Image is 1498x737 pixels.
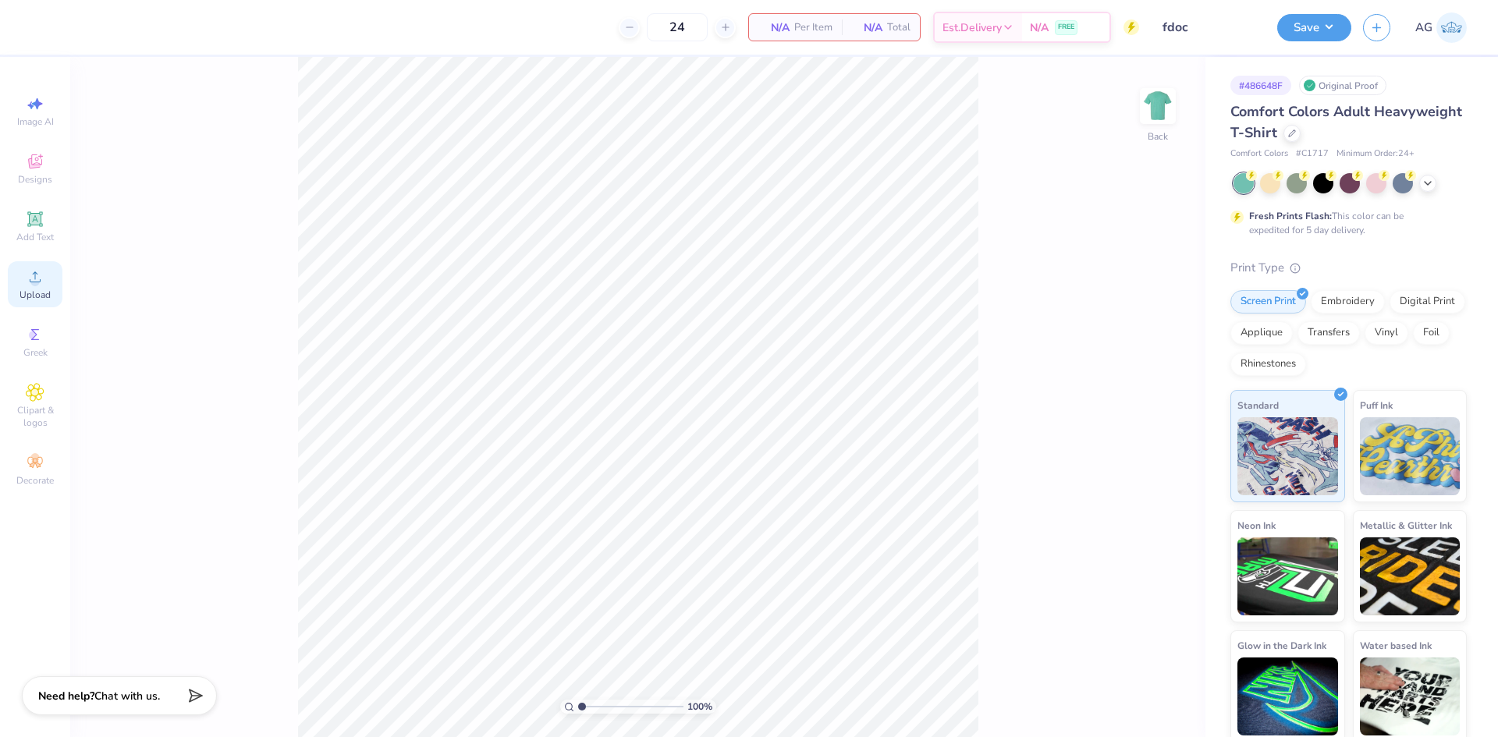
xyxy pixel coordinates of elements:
[1360,657,1461,735] img: Water based Ink
[1237,657,1338,735] img: Glow in the Dark Ink
[1336,147,1415,161] span: Minimum Order: 24 +
[1390,290,1465,314] div: Digital Print
[18,173,52,186] span: Designs
[16,474,54,487] span: Decorate
[1277,14,1351,41] button: Save
[1311,290,1385,314] div: Embroidery
[8,404,62,429] span: Clipart & logos
[758,19,790,36] span: N/A
[1237,537,1338,615] img: Neon Ink
[1151,12,1265,43] input: Untitled Design
[1230,76,1291,95] div: # 486648F
[1360,537,1461,615] img: Metallic & Glitter Ink
[16,231,54,243] span: Add Text
[1230,290,1306,314] div: Screen Print
[1413,321,1450,345] div: Foil
[1297,321,1360,345] div: Transfers
[1296,147,1329,161] span: # C1717
[1360,397,1393,413] span: Puff Ink
[1230,102,1462,142] span: Comfort Colors Adult Heavyweight T-Shirt
[1230,353,1306,376] div: Rhinestones
[20,289,51,301] span: Upload
[1237,517,1276,533] span: Neon Ink
[1142,90,1173,122] img: Back
[1415,12,1467,43] a: AG
[1249,209,1441,237] div: This color can be expedited for 5 day delivery.
[1230,259,1467,277] div: Print Type
[17,115,54,128] span: Image AI
[38,689,94,703] strong: Need help?
[94,689,160,703] span: Chat with us.
[794,19,832,36] span: Per Item
[851,19,882,36] span: N/A
[1365,321,1408,345] div: Vinyl
[1148,129,1168,144] div: Back
[687,700,712,714] span: 100 %
[23,346,48,359] span: Greek
[1058,22,1074,33] span: FREE
[1360,637,1432,654] span: Water based Ink
[1299,76,1386,95] div: Original Proof
[1030,19,1049,36] span: N/A
[1230,147,1288,161] span: Comfort Colors
[647,13,708,41] input: – –
[1237,397,1279,413] span: Standard
[1237,417,1338,495] img: Standard
[1237,637,1326,654] span: Glow in the Dark Ink
[1415,19,1432,37] span: AG
[1360,517,1452,533] span: Metallic & Glitter Ink
[1360,417,1461,495] img: Puff Ink
[1249,210,1332,222] strong: Fresh Prints Flash:
[942,19,1002,36] span: Est. Delivery
[1230,321,1293,345] div: Applique
[887,19,911,36] span: Total
[1436,12,1467,43] img: Aljosh Eyron Garcia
